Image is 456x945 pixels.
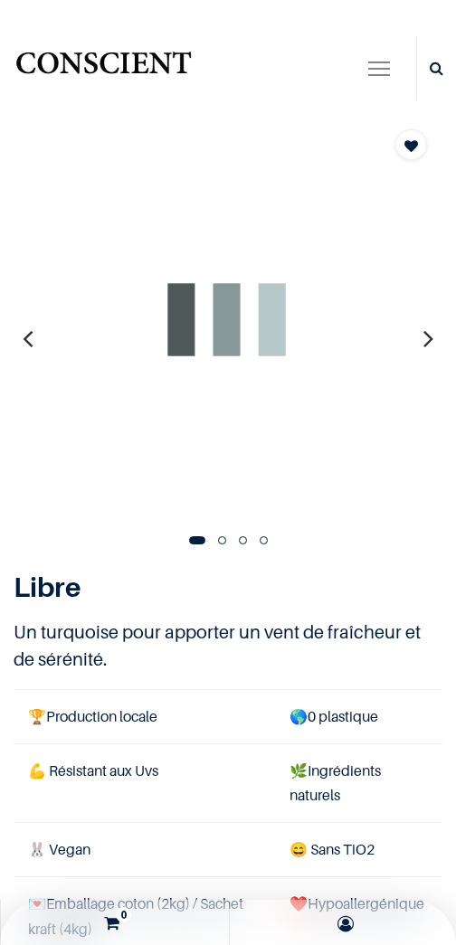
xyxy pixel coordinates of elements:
td: Ingrédients naturels [275,743,442,822]
span: 🌿 [290,761,308,780]
td: 0 plastique [275,689,442,743]
span: 🐰 Vegan [28,840,90,858]
td: Production locale [14,689,275,743]
img: Product image [28,120,426,518]
a: Logo of Conscient [14,44,194,92]
span: 💪 Résistant aux Uvs [28,761,158,780]
span: 🌎 [290,707,308,725]
a: 0 [5,900,224,945]
td: ans TiO2 [275,823,442,877]
button: Add to wishlist [395,129,427,160]
h4: Un turquoise pour apporter un vent de fraîcheur et de sérénité. [14,619,442,673]
span: Add to wishlist [404,139,418,153]
span: 😄 S [290,840,318,858]
span: 💌 [28,894,46,912]
sup: 0 [116,907,131,922]
h1: Libre [14,571,442,603]
span: 🏆 [28,707,46,725]
img: Conscient [14,44,194,92]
